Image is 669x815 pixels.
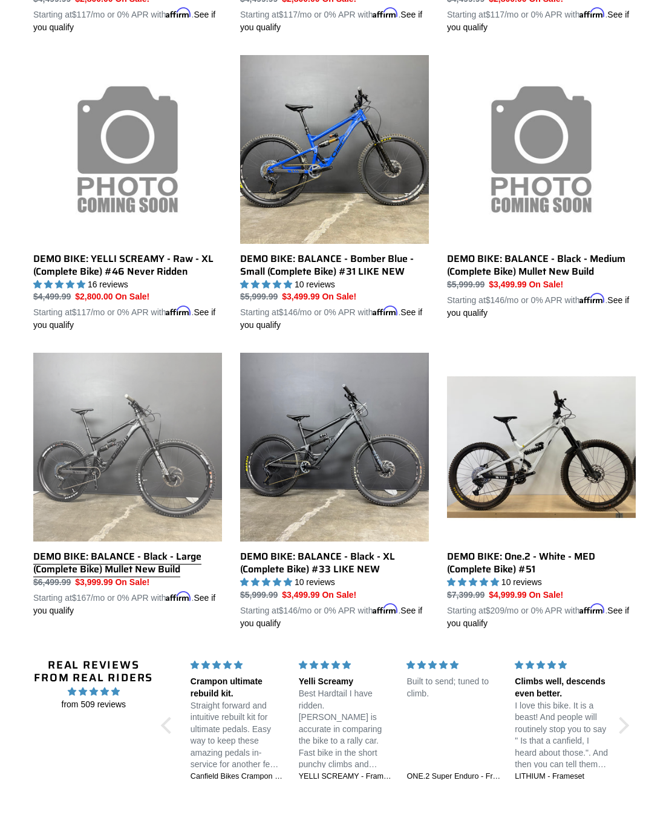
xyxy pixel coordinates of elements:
h2: Real Reviews from Real Riders [33,659,154,685]
div: Crampon ultimate rebuild kit. [191,676,284,699]
div: 5 stars [191,659,284,672]
div: 5 stars [299,659,393,672]
p: Best Hardtail I have ridden. [PERSON_NAME] is accurate in comparing the bike to a rally car. Fast... [299,688,393,771]
span: 4.96 stars [33,685,154,698]
p: Straight forward and intuitive rebuilt kit for ultimate pedals. Easy way to keep these amazing pe... [191,700,284,771]
a: Canfield Bikes Crampon ULT and MAG Pedal Service Parts [191,771,284,782]
a: LITHIUM - Frameset [515,771,609,782]
span: from 509 reviews [33,698,154,711]
a: ONE.2 Super Enduro - Frame, Shock + Fork [406,771,500,782]
div: 5 stars [515,659,609,672]
p: Built to send; tuned to climb. [406,676,500,699]
div: Yelli Screamy [299,676,393,688]
p: I love this bike. It is a beast! And people will routinely stop you to say " Is that a canfield, ... [515,700,609,771]
div: 5 stars [406,659,500,672]
a: YELLI SCREAMY - Frame Only [299,771,393,782]
div: Climbs well, descends even better. [515,676,609,699]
